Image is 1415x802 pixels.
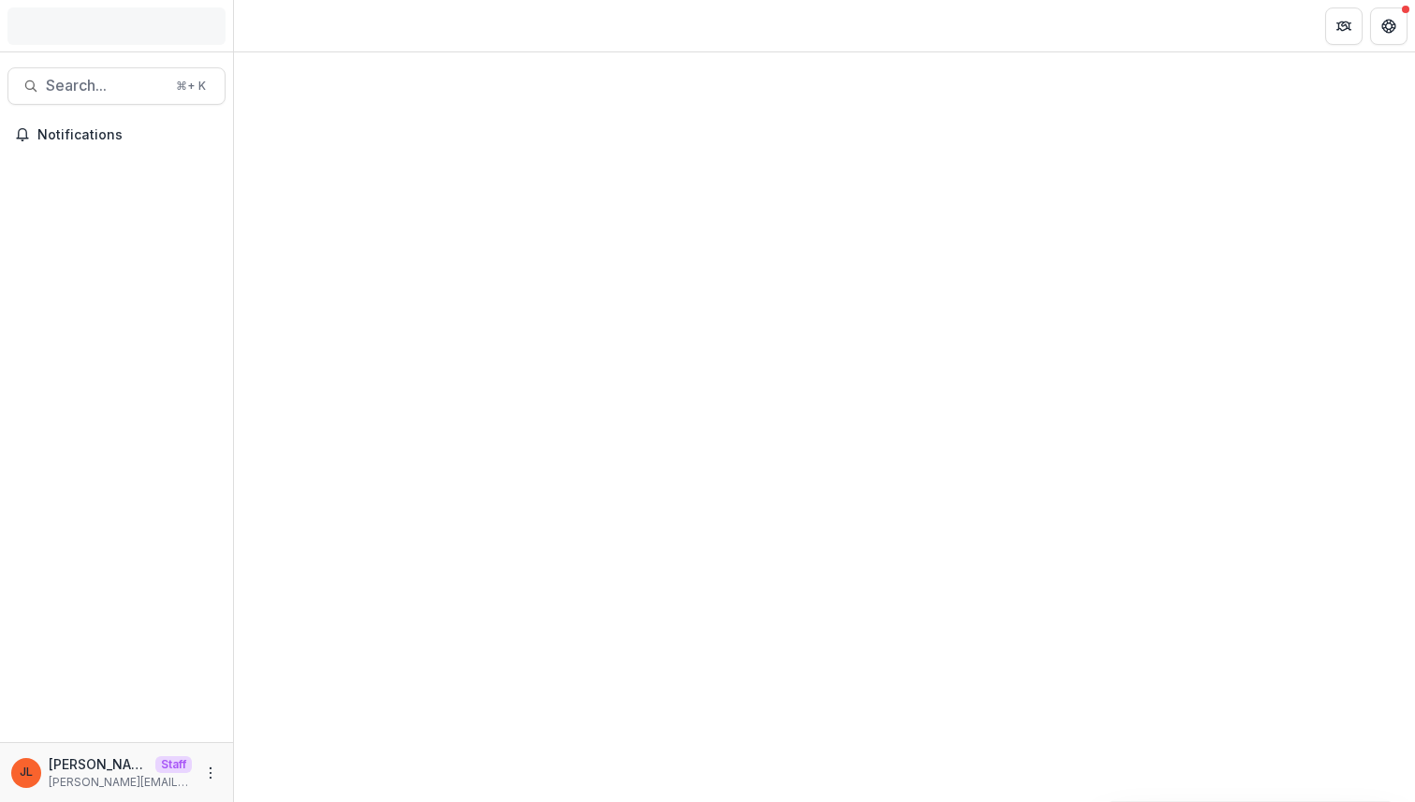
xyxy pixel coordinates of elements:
[7,67,226,105] button: Search...
[49,754,148,774] p: [PERSON_NAME]
[241,12,321,39] nav: breadcrumb
[1325,7,1363,45] button: Partners
[37,127,218,143] span: Notifications
[7,120,226,150] button: Notifications
[199,762,222,784] button: More
[20,766,33,779] div: Jeanne Locker
[1370,7,1408,45] button: Get Help
[172,76,210,96] div: ⌘ + K
[155,756,192,773] p: Staff
[46,77,165,95] span: Search...
[49,774,192,791] p: [PERSON_NAME][EMAIL_ADDRESS][DOMAIN_NAME]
